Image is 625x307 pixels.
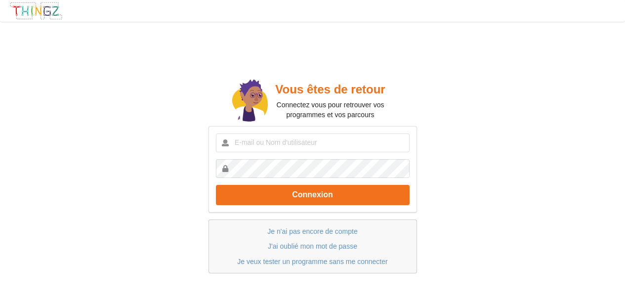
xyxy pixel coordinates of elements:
[237,258,387,265] a: Je veux tester un programme sans me connecter
[216,185,410,205] button: Connexion
[268,82,393,97] h2: Vous êtes de retour
[216,133,410,152] input: E-mail ou Nom d'utilisateur
[9,1,63,20] img: thingz_logo.png
[232,80,268,123] img: doc.svg
[268,100,393,120] p: Connectez vous pour retrouver vos programmes et vos parcours
[268,242,357,250] a: J'ai oublié mon mot de passe
[267,227,357,235] a: Je n'ai pas encore de compte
